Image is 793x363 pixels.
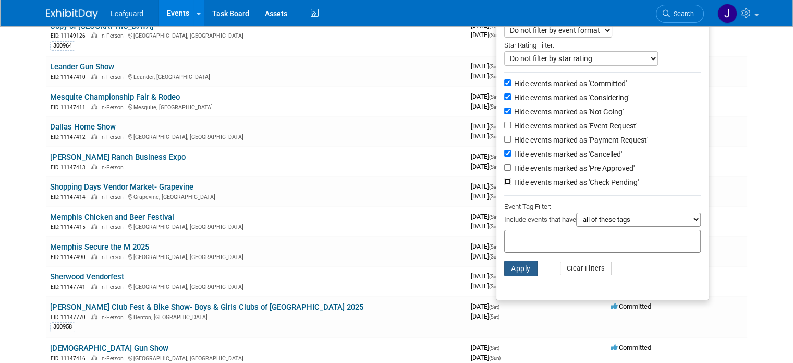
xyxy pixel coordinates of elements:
span: (Sat) [489,304,499,310]
img: In-Person Event [91,104,97,109]
img: In-Person Event [91,355,97,360]
span: (Sat) [489,104,499,110]
span: (Sun) [489,74,501,79]
span: (Sat) [489,64,499,69]
span: [DATE] [471,153,503,160]
a: Shopping Days Vendor Market- Grapevine [50,182,193,192]
div: Star Rating Filter: [504,38,701,51]
span: (Sat) [489,284,499,289]
span: EID: 11149126 [51,33,90,39]
label: Hide events marked as 'Pre Approved' [512,163,635,173]
label: Hide events marked as 'Considering' [512,92,629,103]
span: (Sat) [489,224,499,229]
span: [DATE] [471,354,501,361]
label: Hide events marked as 'Event Request' [512,121,637,131]
span: EID: 11147413 [51,165,90,170]
span: (Sun) [489,355,501,361]
div: [GEOGRAPHIC_DATA], [GEOGRAPHIC_DATA] [50,282,462,291]
div: [GEOGRAPHIC_DATA], [GEOGRAPHIC_DATA] [50,354,462,362]
span: (Sat) [489,164,499,170]
img: In-Person Event [91,254,97,259]
span: (Sun) [489,134,501,139]
span: (Sat) [489,345,499,351]
span: (Sat) [489,214,499,220]
a: [DEMOGRAPHIC_DATA] Gun Show [50,344,168,353]
img: In-Person Event [91,32,97,38]
span: [DATE] [471,302,503,310]
a: Mesquite Championship Fair & Rodeo [50,92,180,102]
span: (Sat) [489,244,499,250]
span: EID: 11147490 [51,254,90,260]
a: Memphis Secure the M 2025 [50,242,149,252]
span: EID: 11147412 [51,134,90,140]
span: In-Person [100,314,127,321]
a: [PERSON_NAME] Club Fest & Bike Show- Boys & Girls Clubs of [GEOGRAPHIC_DATA] 2025 [50,302,363,312]
label: Hide events marked as 'Not Going' [512,107,624,117]
div: [GEOGRAPHIC_DATA], [GEOGRAPHIC_DATA] [50,222,462,231]
div: 300958 [50,322,75,332]
span: [DATE] [471,222,499,230]
button: Clear Filters [560,262,612,275]
span: EID: 11147411 [51,104,90,110]
img: In-Person Event [91,194,97,199]
span: [DATE] [471,282,499,290]
span: In-Person [100,74,127,80]
span: EID: 11147414 [51,194,90,200]
div: Event Tag Filter: [504,201,701,213]
label: Hide events marked as 'Committed' [512,78,627,89]
span: [DATE] [471,272,503,280]
a: Sherwood Vendorfest [50,272,124,282]
span: Committed [611,344,651,352]
img: In-Person Event [91,284,97,289]
a: Copy of [GEOGRAPHIC_DATA] [50,21,153,31]
span: (Sat) [489,124,499,130]
span: [DATE] [471,122,503,130]
span: [DATE] [471,162,499,170]
span: [DATE] [471,72,501,80]
div: 300964 [50,41,75,51]
div: Benton, [GEOGRAPHIC_DATA] [50,312,462,321]
span: - [501,344,503,352]
span: [DATE] [471,213,503,220]
div: [GEOGRAPHIC_DATA], [GEOGRAPHIC_DATA] [50,132,462,141]
span: [DATE] [471,192,499,200]
div: Mesquite, [GEOGRAPHIC_DATA] [50,102,462,111]
span: Leafguard [111,9,143,18]
span: (Sat) [489,184,499,190]
span: EID: 11147770 [51,314,90,320]
span: (Sat) [489,194,499,200]
span: [DATE] [471,62,503,70]
span: Committed [611,302,651,310]
span: EID: 11147416 [51,356,90,361]
span: [DATE] [471,182,503,190]
span: - [501,302,503,310]
span: In-Person [100,32,127,39]
img: ExhibitDay [46,9,98,19]
span: [DATE] [471,21,504,29]
span: (Sat) [489,154,499,160]
span: Search [670,10,694,18]
span: [DATE] [471,102,499,110]
span: In-Person [100,355,127,362]
span: In-Person [100,164,127,171]
span: [DATE] [471,312,499,320]
label: Hide events marked as 'Check Pending' [512,177,639,188]
img: In-Person Event [91,134,97,139]
img: In-Person Event [91,224,97,229]
span: (Thu) [489,23,501,29]
div: [GEOGRAPHIC_DATA], [GEOGRAPHIC_DATA] [50,252,462,261]
a: [PERSON_NAME] Ranch Business Expo [50,153,186,162]
span: In-Person [100,134,127,140]
span: [DATE] [471,132,501,140]
span: [DATE] [471,92,503,100]
span: EID: 11147410 [51,74,90,80]
span: EID: 11147741 [51,284,90,290]
span: In-Person [100,194,127,201]
img: In-Person Event [91,314,97,319]
span: (Sun) [489,32,501,38]
div: Leander, [GEOGRAPHIC_DATA] [50,72,462,81]
span: [DATE] [471,344,503,352]
a: Search [656,5,704,23]
button: Apply [504,261,538,276]
div: Grapevine, [GEOGRAPHIC_DATA] [50,192,462,201]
